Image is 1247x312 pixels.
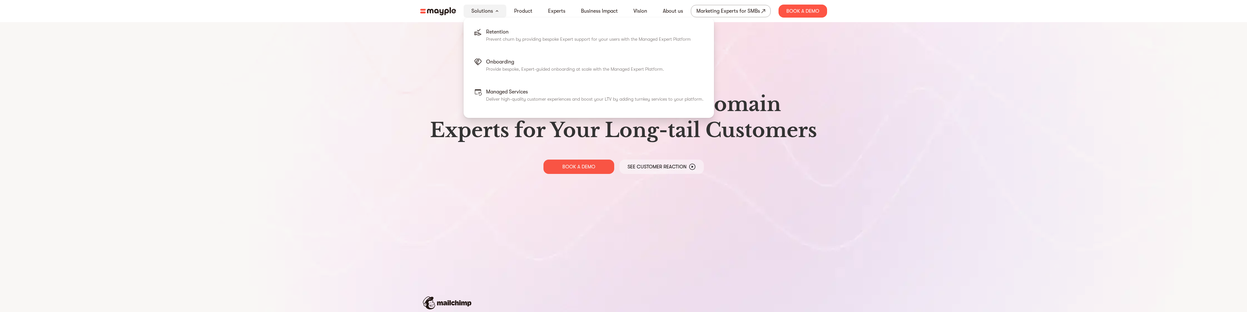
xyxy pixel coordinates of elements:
a: Vision [633,7,647,15]
a: Onboarding Provide bespoke, Expert-guided onboarding at scale with the Managed Expert Platform. [469,53,709,83]
p: Provide bespoke, Expert-guided onboarding at scale with the Managed Expert Platform. [486,66,664,72]
a: See Customer Reaction [619,160,704,174]
p: Managed Services [486,88,704,96]
p: Retention [486,28,691,36]
a: Experts [548,7,565,15]
p: Deliver high-quality customer experiences and boost your LTV by adding turnkey services to your p... [486,96,704,102]
a: Marketing Experts for SMBs [691,5,771,17]
a: Retention Prevent churn by providing bespoke Expert support for your users with the Managed Exper... [469,23,709,53]
div: Marketing Experts for SMBs [696,7,760,16]
p: BOOK A DEMO [562,163,595,170]
a: Business Impact [581,7,618,15]
a: Managed Services Deliver high-quality customer experiences and boost your LTV by adding turnkey s... [469,83,709,113]
div: Book A Demo [779,5,827,18]
a: About us [663,7,683,15]
img: arrow-down [496,10,498,12]
a: Product [514,7,532,15]
h1: Leverage High-Touch Domain Experts for Your Long-tail Customers [425,91,822,143]
p: Prevent churn by providing bespoke Expert support for your users with the Managed Expert Platform [486,36,691,42]
p: See Customer Reaction [628,163,687,170]
img: mayple-logo [420,7,456,15]
img: mailchimp-logo [423,296,471,309]
a: Solutions [471,7,493,15]
a: BOOK A DEMO [543,160,614,174]
p: Onboarding [486,58,664,66]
